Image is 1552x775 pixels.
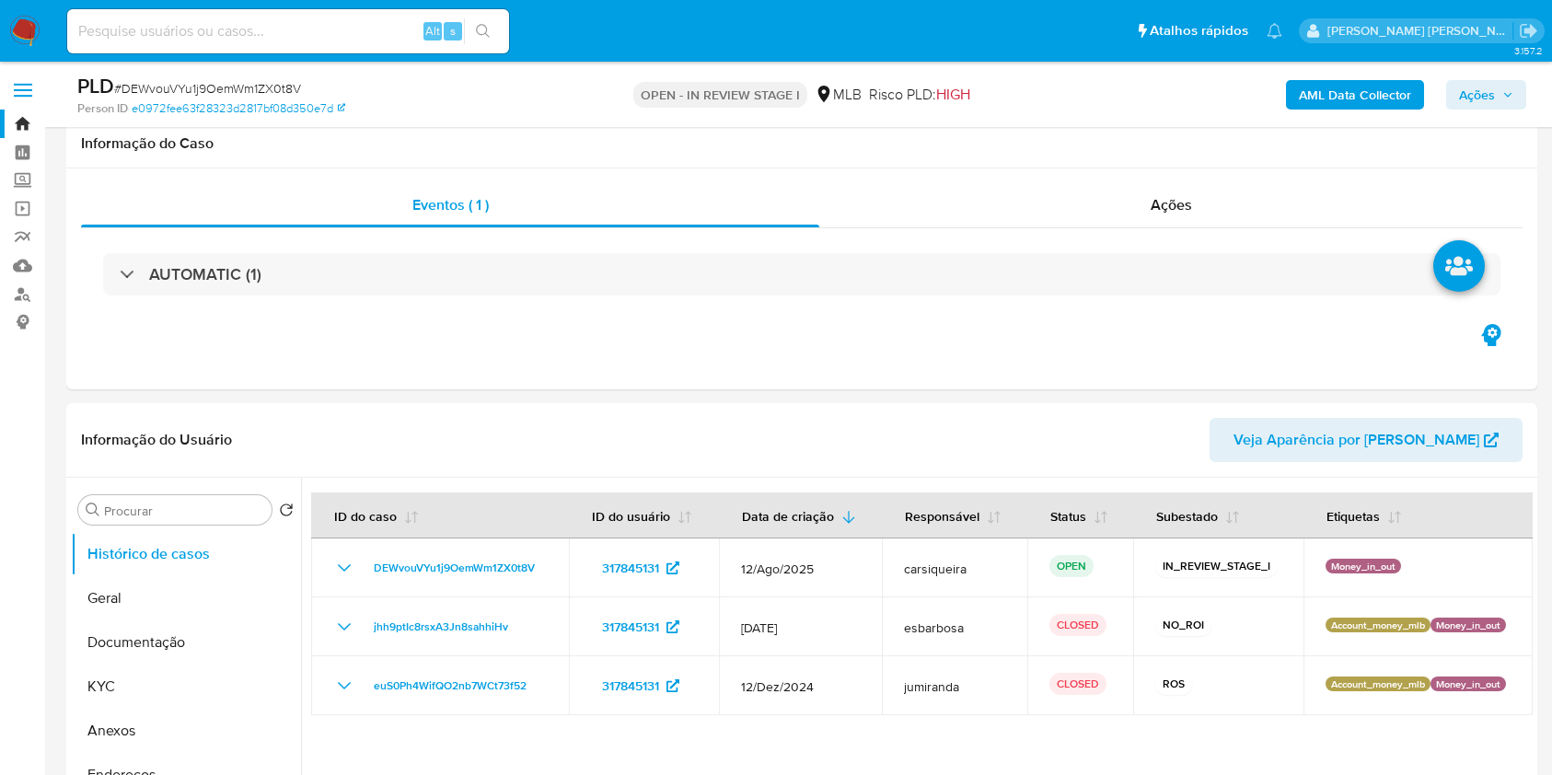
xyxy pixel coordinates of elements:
a: Notificações [1267,23,1282,39]
p: carla.siqueira@mercadolivre.com [1327,22,1513,40]
b: PLD [77,71,114,100]
h1: Informação do Caso [81,134,1523,153]
button: search-icon [464,18,502,44]
button: Retornar ao pedido padrão [279,503,294,523]
input: Pesquise usuários ou casos... [67,19,509,43]
button: Veja Aparência por [PERSON_NAME] [1210,418,1523,462]
button: Geral [71,576,301,620]
a: Sair [1519,21,1538,40]
p: OPEN - IN REVIEW STAGE I [633,82,807,108]
span: Ações [1151,194,1192,215]
button: Procurar [86,503,100,517]
span: Alt [425,22,440,40]
span: Atalhos rápidos [1150,21,1248,40]
button: Ações [1446,80,1526,110]
button: Documentação [71,620,301,665]
button: KYC [71,665,301,709]
div: AUTOMATIC (1) [103,253,1500,295]
input: Procurar [104,503,264,519]
span: Veja Aparência por [PERSON_NAME] [1233,418,1479,462]
b: Person ID [77,100,128,117]
span: Ações [1459,80,1495,110]
span: Risco PLD: [869,85,970,105]
h1: Informação do Usuário [81,431,232,449]
span: # DEWvouVYu1j9OemWm1ZX0t8V [114,79,301,98]
button: Histórico de casos [71,532,301,576]
button: AML Data Collector [1286,80,1424,110]
button: Anexos [71,709,301,753]
span: s [450,22,456,40]
h3: AUTOMATIC (1) [149,264,261,284]
span: Eventos ( 1 ) [412,194,489,215]
span: HIGH [936,84,970,105]
a: e0972fee63f28323d2817bf08d350e7d [132,100,345,117]
div: MLB [815,85,862,105]
b: AML Data Collector [1299,80,1411,110]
